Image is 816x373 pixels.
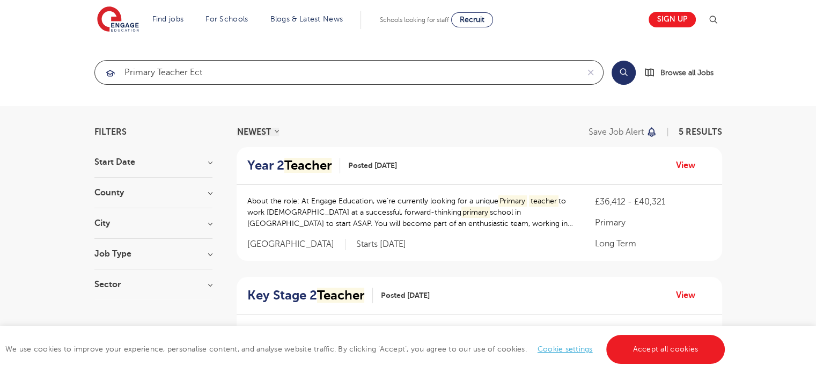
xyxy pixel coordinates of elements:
a: Find jobs [152,15,184,23]
input: Submit [95,61,578,84]
mark: Teacher [317,288,364,303]
span: Posted [DATE] [348,160,397,171]
img: Engage Education [97,6,139,33]
a: View [676,158,703,172]
span: Filters [94,128,127,136]
button: Save job alert [589,128,658,136]
p: About the role: At Engage Education, we’re currently looking for a unique to work [DEMOGRAPHIC_DA... [247,195,574,229]
mark: Primary [498,195,527,207]
a: Sign up [649,12,696,27]
a: For Schools [205,15,248,23]
h2: Key Stage 2 [247,288,364,303]
span: 5 RESULTS [679,127,722,137]
span: Browse all Jobs [660,67,714,79]
button: Clear [578,61,603,84]
h3: Job Type [94,250,212,258]
a: Blogs & Latest News [270,15,343,23]
h2: Year 2 [247,158,332,173]
p: Starts [DATE] [356,239,406,250]
span: Recruit [460,16,484,24]
p: Long Term [595,237,711,250]
span: Schools looking for staff [380,16,449,24]
h3: Sector [94,280,212,289]
span: Posted [DATE] [381,290,430,301]
a: Browse all Jobs [644,67,722,79]
p: £36,412 - £40,321 [595,325,711,338]
a: Accept all cookies [606,335,725,364]
a: Recruit [451,12,493,27]
span: We use cookies to improve your experience, personalise content, and analyse website traffic. By c... [5,345,727,353]
h3: City [94,219,212,228]
div: Submit [94,60,604,85]
mark: primary [461,207,490,218]
p: Primary [595,216,711,229]
a: Year 2Teacher [247,158,340,173]
h3: County [94,188,212,197]
p: About the role: At Engage Education, we’re currently looking for a Upper Key Stage 2 to work [DEM... [247,325,574,359]
button: Search [612,61,636,85]
mark: teacher [529,195,558,207]
a: Key Stage 2Teacher [247,288,373,303]
mark: Teacher [284,158,332,173]
p: Save job alert [589,128,644,136]
span: [GEOGRAPHIC_DATA] [247,239,345,250]
a: View [676,288,703,302]
a: Cookie settings [538,345,593,353]
p: £36,412 - £40,321 [595,195,711,208]
h3: Start Date [94,158,212,166]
